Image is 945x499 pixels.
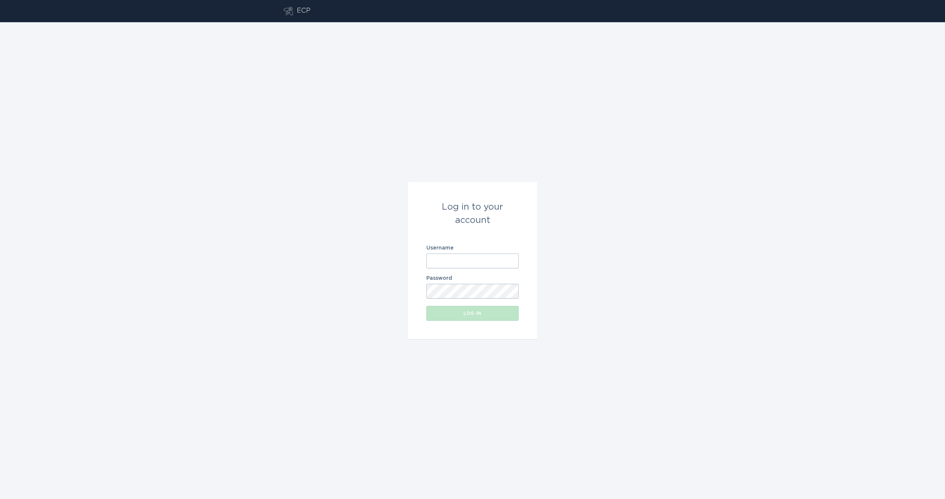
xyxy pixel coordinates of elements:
label: Password [426,276,519,281]
div: Log in [430,311,515,316]
label: Username [426,245,519,251]
button: Go to dashboard [283,7,293,16]
div: ECP [297,7,310,16]
div: Log in to your account [426,200,519,227]
button: Log in [426,306,519,321]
